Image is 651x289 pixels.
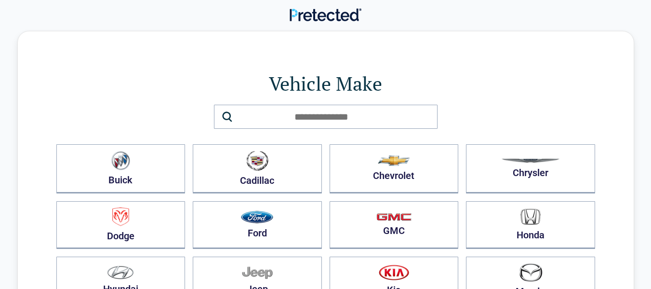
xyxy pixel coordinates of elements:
button: Cadillac [193,144,322,193]
button: Chevrolet [330,144,459,193]
button: Dodge [56,201,186,249]
button: Ford [193,201,322,249]
button: GMC [330,201,459,249]
button: Chrysler [466,144,595,193]
h1: Vehicle Make [56,70,595,97]
button: Buick [56,144,186,193]
button: Honda [466,201,595,249]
